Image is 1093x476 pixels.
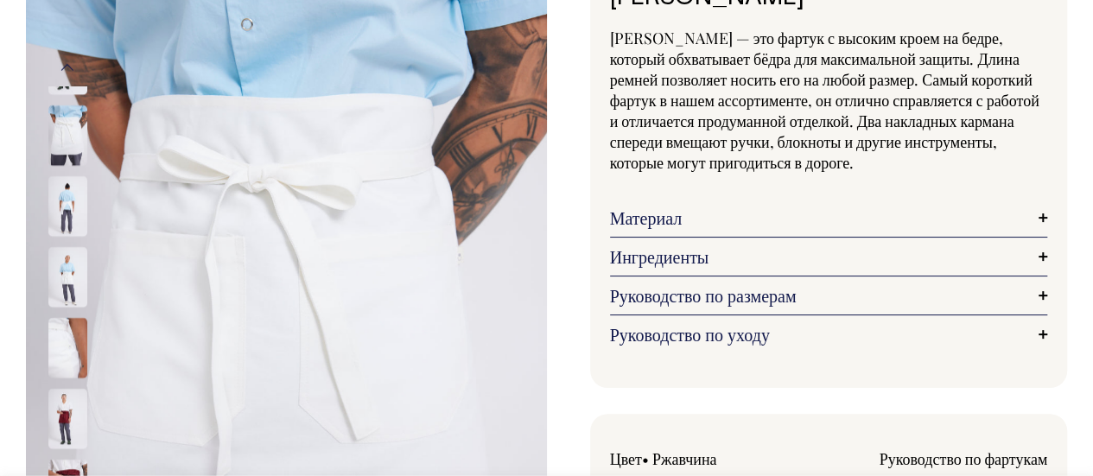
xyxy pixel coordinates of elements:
img: от белого [48,175,87,236]
button: Предыдущий [54,48,80,87]
font: Руководство по уходу [610,322,770,346]
a: Ингредиенты [610,246,1048,267]
a: Руководство по размерам [610,285,1048,306]
img: от белого [48,105,87,165]
font: • [642,448,649,469]
img: от белого [48,246,87,307]
font: Руководство по размерам [610,283,797,307]
a: Материал [610,207,1048,228]
font: [PERSON_NAME] — это фартук с высоким кроем на бедре, который обхватывает бёдра для максимальной з... [610,28,1039,173]
a: Руководство по фартукам [879,448,1047,469]
a: Руководство по уходу [610,324,1048,345]
img: Бургундия [48,388,87,448]
font: Материал [610,206,683,229]
img: от белого [48,317,87,378]
font: Ингредиенты [610,244,709,268]
font: Ржавчина [652,448,717,469]
font: Цвет [610,448,642,469]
